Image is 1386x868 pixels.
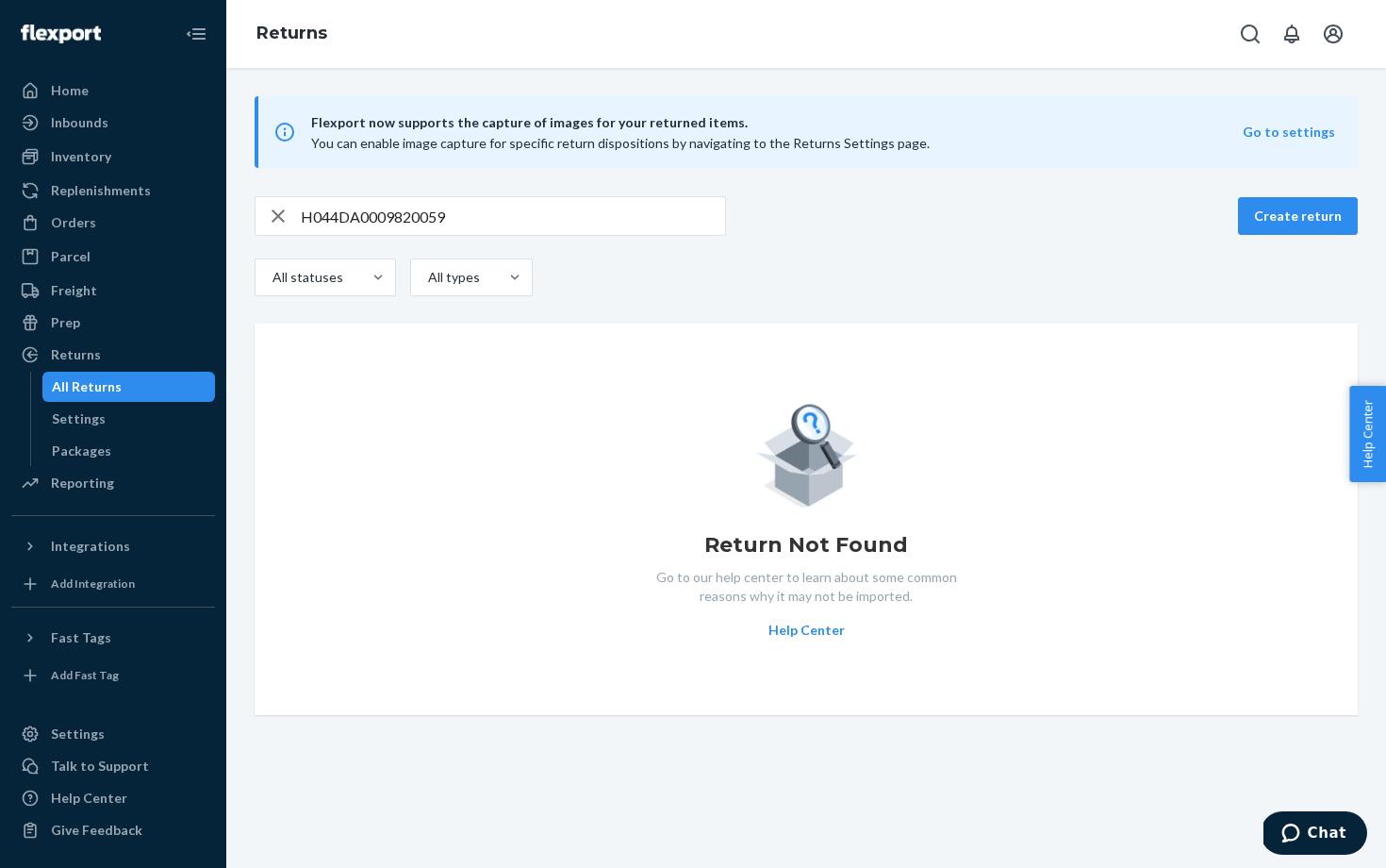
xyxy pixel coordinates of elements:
a: Returns [256,23,327,43]
button: Open account menu [1314,15,1352,53]
div: All types [428,268,477,287]
div: Orders [51,213,96,232]
div: Talk to Support [51,757,149,776]
button: Go to settings [1243,123,1335,142]
span: Flexport now supports the capture of images for your returned items. [311,111,1243,134]
div: Packages [52,442,111,460]
a: Inventory [11,142,215,172]
div: All Returns [52,377,122,396]
div: Help Center [51,789,127,808]
h1: Return Not Found [704,530,908,560]
a: Home [11,75,215,106]
a: Packages [42,436,216,466]
button: Open notifications [1273,15,1311,53]
div: Prep [51,313,80,332]
div: Parcel [51,247,91,266]
span: You can enable image capture for specific return dispositions by navigating to the Returns Settin... [311,135,930,151]
a: Settings [42,404,216,434]
a: Freight [11,275,215,306]
a: Help Center [11,783,215,813]
button: Talk to Support [11,751,215,781]
div: Add Fast Tag [51,667,119,683]
p: Go to our help center to learn about some common reasons why it may not be imported. [641,568,971,606]
button: Give Feedback [11,815,215,845]
div: Replenishments [51,181,151,200]
a: Prep [11,308,215,338]
div: Add Integration [51,576,135,592]
button: Create return [1238,197,1358,235]
div: Settings [52,409,106,428]
div: All statuses [272,268,340,287]
iframe: Opens a widget where you can chat to one of our agents [1263,811,1367,859]
input: Search returns by rma, id, tracking number [301,197,725,235]
a: Add Integration [11,569,215,599]
a: Parcel [11,242,215,272]
ol: breadcrumbs [241,7,342,61]
button: Help Center [768,621,845,640]
a: Reporting [11,468,215,498]
a: Replenishments [11,175,215,206]
a: Orders [11,208,215,238]
div: Inbounds [51,113,108,132]
div: Inventory [51,147,111,166]
div: Freight [51,281,97,300]
a: All Returns [42,372,216,402]
img: Empty list [755,399,858,508]
a: Settings [11,719,215,749]
button: Close Navigation [177,15,215,53]
div: Returns [51,345,101,364]
img: Flexport logo [21,25,101,43]
button: Help Center [1349,386,1386,482]
a: Inbounds [11,108,215,138]
button: Open Search Box [1231,15,1269,53]
div: Fast Tags [51,628,111,647]
div: Reporting [51,474,114,492]
div: Give Feedback [51,821,142,840]
a: Add Fast Tag [11,660,215,691]
div: Integrations [51,537,130,556]
button: Integrations [11,531,215,561]
button: Fast Tags [11,623,215,653]
div: Settings [51,725,105,743]
a: Returns [11,340,215,370]
div: Home [51,81,89,100]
